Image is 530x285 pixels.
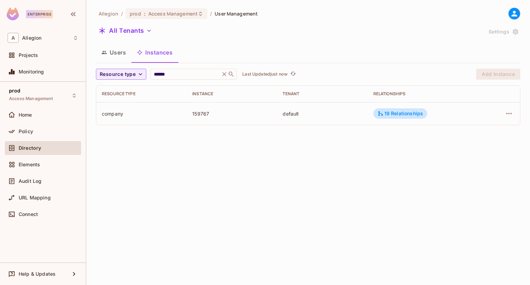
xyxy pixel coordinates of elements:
[144,11,146,17] span: :
[131,44,178,61] button: Instances
[19,162,40,167] span: Elements
[19,145,41,151] span: Directory
[7,8,19,20] img: SReyMgAAAABJRU5ErkJggg==
[19,52,38,58] span: Projects
[9,88,21,94] span: prod
[102,91,181,97] div: Resource type
[287,70,297,78] span: Click to refresh data
[26,10,53,18] div: Enterprise
[377,110,423,117] div: 19 Relationships
[19,178,41,184] span: Audit Log
[102,110,181,117] div: company
[96,69,146,80] button: Resource type
[9,96,53,101] span: Access Management
[19,271,56,277] span: Help & Updates
[289,70,297,78] button: refresh
[215,10,258,17] span: User Management
[283,91,362,97] div: Tenant
[100,70,136,79] span: Resource type
[290,71,296,78] span: refresh
[242,71,287,77] p: Last Updated just now
[373,91,476,97] div: Relationships
[22,35,41,41] span: Workspace: Allegion
[283,110,362,117] div: default
[192,110,272,117] div: 159767
[99,10,118,17] span: the active workspace
[96,44,131,61] button: Users
[486,26,520,37] button: Settings
[130,10,141,17] span: prod
[210,10,212,17] li: /
[19,69,44,75] span: Monitoring
[19,195,51,200] span: URL Mapping
[8,33,19,43] span: A
[121,10,123,17] li: /
[476,69,520,80] button: Add Instance
[192,91,272,97] div: Instance
[96,25,155,36] button: All Tenants
[148,10,198,17] span: Access Management
[19,212,38,217] span: Connect
[19,129,33,134] span: Policy
[19,112,32,118] span: Home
